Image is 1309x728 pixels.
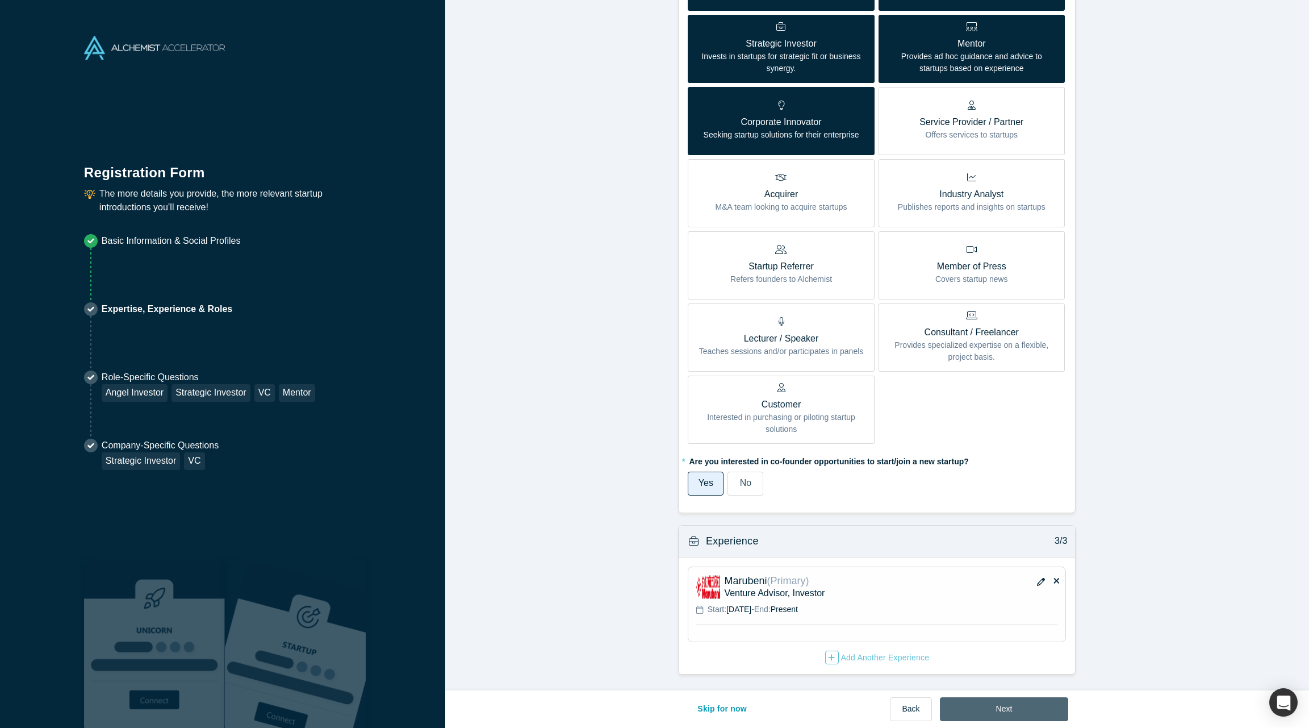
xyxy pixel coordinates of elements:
[99,187,361,214] p: The more details you provide, the more relevant startup introductions you’ll receive!
[254,384,275,402] div: VC
[887,37,1056,51] p: Mentor
[898,201,1045,213] p: Publishes reports and insights on startups
[887,326,1056,339] p: Consultant / Freelancer
[1049,534,1068,548] p: 3/3
[102,234,241,248] p: Basic Information & Social Profiles
[730,273,832,285] p: Refers founders to Alchemist
[696,51,865,74] p: Invests in startups for strategic fit or business synergy.
[102,452,181,470] div: Strategic Investor
[767,575,809,586] span: (Primary)
[706,534,759,549] h3: Experience
[696,37,865,51] p: Strategic Investor
[699,478,713,488] span: Yes
[887,339,1056,363] p: Provides specialized expertise on a flexible, project basis.
[887,51,1056,74] p: Provides ad hoc guidance and advice to startups based on experience
[84,560,225,728] img: Robust Technologies
[102,302,232,316] p: Expertise, Experience & Roles
[696,411,865,435] p: Interested in purchasing or piloting startup solutions
[708,604,798,615] p: -
[225,560,366,728] img: Prism AI
[699,332,864,346] p: Lecturer / Speaker
[935,260,1008,273] p: Member of Press
[685,697,759,721] button: Skip for now
[102,439,219,452] p: Company-Specific Questions
[754,605,771,614] span: End:
[696,575,720,599] img: Marubeni logo
[919,129,1023,141] p: Offers services to startups
[102,371,315,384] p: Role-Specific Questions
[184,452,204,470] div: VC
[740,478,751,488] span: No
[699,346,864,357] p: Teaches sessions and/or participates in panels
[771,605,798,614] span: Present
[84,151,361,183] h1: Registration Form
[172,384,250,402] div: Strategic Investor
[726,605,751,614] span: [DATE]
[825,650,930,665] button: Add Another Experience
[890,697,931,721] button: Back
[724,575,974,587] p: Marubeni
[730,260,832,273] p: Startup Referrer
[898,188,1045,201] p: Industry Analyst
[704,129,859,141] p: Seeking startup solutions for their enterprise
[102,384,168,402] div: Angel Investor
[940,697,1069,721] button: Next
[716,188,847,201] p: Acquirer
[919,115,1023,129] p: Service Provider / Partner
[724,587,1057,599] p: Venture Advisor, Investor
[696,398,865,411] p: Customer
[716,201,847,213] p: M&A team looking to acquire startups
[84,36,225,60] img: Alchemist Accelerator Logo
[935,273,1008,285] p: Covers startup news
[704,115,859,129] p: Corporate Innovator
[279,384,315,402] div: Mentor
[708,605,726,614] span: Start:
[688,452,1066,468] label: Are you interested in co-founder opportunities to start/join a new startup?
